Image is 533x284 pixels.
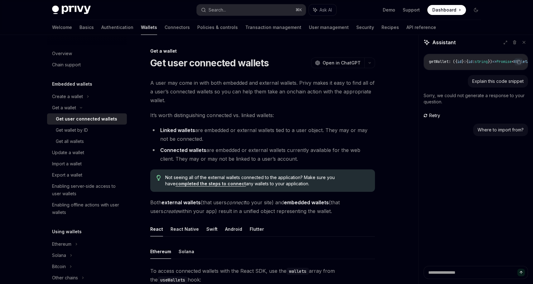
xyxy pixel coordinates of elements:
span: id [457,59,462,64]
span: Promise [497,59,512,64]
svg: Tip [156,175,161,181]
button: Retry [424,112,441,119]
a: Policies & controls [197,20,238,35]
code: wallets [286,268,309,275]
div: Solana [52,252,66,259]
span: : [473,59,475,64]
span: id [468,59,473,64]
a: User management [309,20,349,35]
div: Other chains [52,274,78,282]
div: Get user connected wallets [56,115,117,123]
button: Solana [179,244,194,259]
a: Get wallet by ID [47,125,127,136]
button: Toggle dark mode [471,5,481,15]
div: Get wallet by ID [56,126,88,134]
div: Get a wallet [150,48,375,54]
em: connect [226,199,245,206]
button: Send message [517,269,525,276]
a: Demo [383,7,395,13]
span: To access connected wallets with the React SDK, use the array from the hook: [150,267,375,284]
div: Ethereum [52,240,71,248]
a: completed the steps to connect [175,181,246,187]
a: Recipes [382,20,399,35]
a: Enabling server-side access to user wallets [47,181,127,199]
img: dark logo [52,6,91,14]
span: Both (that users to your site) and (that users within your app) result in a unified object repres... [150,198,375,215]
span: string [475,59,488,64]
a: Get user connected wallets [47,113,127,125]
em: create [163,208,178,214]
span: Dashboard [432,7,456,13]
button: React Native [170,222,199,236]
div: Enabling offline actions with user wallets [52,201,123,216]
span: A user may come in with both embedded and external wallets. Privy makes it easy to find all of a ... [150,78,375,105]
strong: embedded wallets [284,199,329,206]
span: Assistant [432,39,456,46]
a: Welcome [52,20,72,35]
a: Support [403,7,420,13]
span: Retry [428,112,441,119]
span: It’s worth distinguishing connected vs. linked wallets: [150,111,375,120]
div: Chain support [52,61,81,69]
span: Open in ChatGPT [323,60,361,66]
span: } [462,59,464,64]
span: { [466,59,468,64]
div: Overview [52,50,72,57]
span: Sorry, we could not generate a response to your question. [424,93,525,104]
div: Where to import from? [478,127,524,133]
button: Ethereum [150,244,171,259]
button: Android [225,222,242,236]
span: : ({ [449,59,457,64]
h5: Using wallets [52,228,82,235]
button: Flutter [250,222,264,236]
div: Import a wallet [52,160,82,168]
div: Explain this code snippet [472,78,524,84]
a: Enabling offline actions with user wallets [47,199,127,218]
span: Ask AI [319,7,332,13]
div: Get all wallets [56,138,84,145]
button: Search...⌘K [197,4,306,16]
a: Get all wallets [47,136,127,147]
a: Update a wallet [47,147,127,158]
h1: Get user connected wallets [150,57,269,69]
button: Copy the contents from the code block [515,58,523,66]
span: getWallet [429,59,449,64]
a: Connectors [165,20,190,35]
div: Search... [209,6,226,14]
a: Authentication [101,20,133,35]
button: Open in ChatGPT [311,58,364,68]
button: Ask AI [309,4,336,16]
div: Update a wallet [52,149,84,156]
div: Enabling server-side access to user wallets [52,182,123,197]
span: < [512,59,514,64]
span: ⌘ K [295,7,302,12]
strong: Connected wallets [160,147,206,153]
a: Wallets [141,20,157,35]
a: Import a wallet [47,158,127,169]
strong: Linked wallets [160,127,195,133]
li: are embedded or external wallets currently available for the web client. They may or may not be l... [150,146,375,163]
a: Dashboard [427,5,466,15]
li: are embedded or external wallets tied to a user object. They may or may not be connected. [150,126,375,143]
a: Export a wallet [47,169,127,181]
a: API reference [406,20,436,35]
div: Get a wallet [52,104,76,111]
div: Bitcoin [52,263,66,270]
a: Chain support [47,59,127,70]
code: useWallets [158,277,188,283]
a: Transaction management [245,20,301,35]
button: React [150,222,163,236]
span: => [492,59,497,64]
div: Export a wallet [52,171,82,179]
h5: Embedded wallets [52,80,92,88]
a: Basics [79,20,94,35]
a: Overview [47,48,127,59]
strong: external wallets [161,199,201,206]
button: Swift [206,222,218,236]
span: : [464,59,466,64]
div: Create a wallet [52,93,83,100]
span: }) [488,59,492,64]
a: Security [356,20,374,35]
span: Not seeing all of the external wallets connected to the application? Make sure you have any walle... [165,174,369,187]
